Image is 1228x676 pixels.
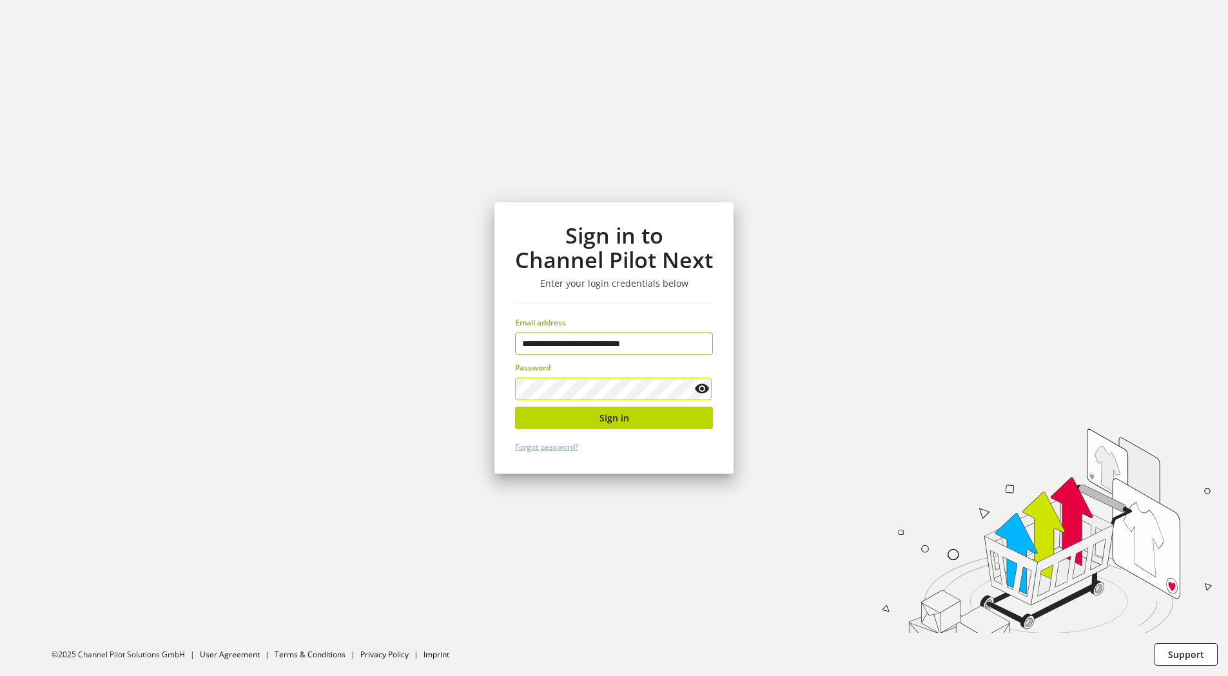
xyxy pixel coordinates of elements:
[275,649,346,660] a: Terms & Conditions
[515,407,713,429] button: Sign in
[515,441,578,452] a: Forgot password?
[200,649,260,660] a: User Agreement
[515,317,566,328] span: Email address
[1155,643,1218,666] button: Support
[360,649,409,660] a: Privacy Policy
[424,649,449,660] a: Imprint
[515,223,713,273] h1: Sign in to Channel Pilot Next
[599,411,629,425] span: Sign in
[674,381,689,396] keeper-lock: Open Keeper Popup
[515,278,713,289] h3: Enter your login credentials below
[1168,648,1204,661] span: Support
[515,362,551,373] span: Password
[690,336,706,352] keeper-lock: Open Keeper Popup
[52,649,200,661] li: ©2025 Channel Pilot Solutions GmbH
